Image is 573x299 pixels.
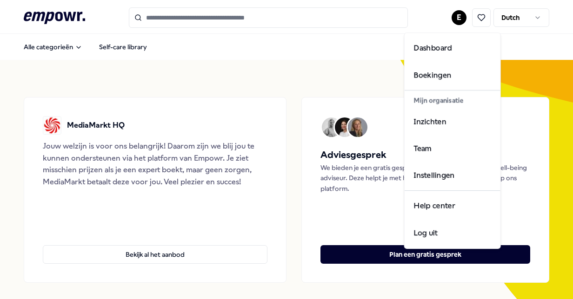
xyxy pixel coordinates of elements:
div: Log uit [406,220,499,247]
div: Mijn organisatie [406,92,499,108]
a: Team [406,135,499,162]
div: E [404,32,501,249]
a: Boekingen [406,62,499,89]
a: Inzichten [406,109,499,136]
a: Help center [406,193,499,220]
a: Instellingen [406,162,499,189]
a: Dashboard [406,35,499,62]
